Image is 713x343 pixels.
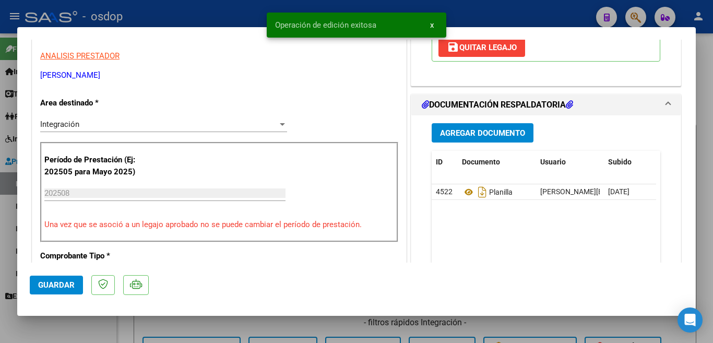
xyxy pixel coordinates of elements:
[536,151,604,173] datatable-header-cell: Usuario
[411,94,681,115] mat-expansion-panel-header: DOCUMENTACIÓN RESPALDATORIA
[44,154,149,178] p: Período de Prestación (Ej: 202505 para Mayo 2025)
[422,16,442,34] button: x
[458,151,536,173] datatable-header-cell: Documento
[604,151,656,173] datatable-header-cell: Subido
[436,187,453,196] span: 4522
[678,307,703,333] div: Open Intercom Messenger
[430,20,434,30] span: x
[438,38,525,57] button: Quitar Legajo
[275,20,376,30] span: Operación de edición exitosa
[540,158,566,166] span: Usuario
[40,250,148,262] p: Comprobante Tipo *
[447,43,517,52] span: Quitar Legajo
[608,158,632,166] span: Subido
[40,51,120,61] span: ANALISIS PRESTADOR
[422,99,573,111] h1: DOCUMENTACIÓN RESPALDATORIA
[440,128,525,138] span: Agregar Documento
[40,120,79,129] span: Integración
[38,280,75,290] span: Guardar
[30,276,83,294] button: Guardar
[462,188,513,196] span: Planilla
[40,69,398,81] p: [PERSON_NAME]
[44,219,394,231] p: Una vez que se asoció a un legajo aprobado no se puede cambiar el período de prestación.
[476,184,489,200] i: Descargar documento
[411,115,681,332] div: DOCUMENTACIÓN RESPALDATORIA
[436,158,443,166] span: ID
[40,97,148,109] p: Area destinado *
[432,151,458,173] datatable-header-cell: ID
[432,123,533,143] button: Agregar Documento
[462,158,500,166] span: Documento
[608,187,629,196] span: [DATE]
